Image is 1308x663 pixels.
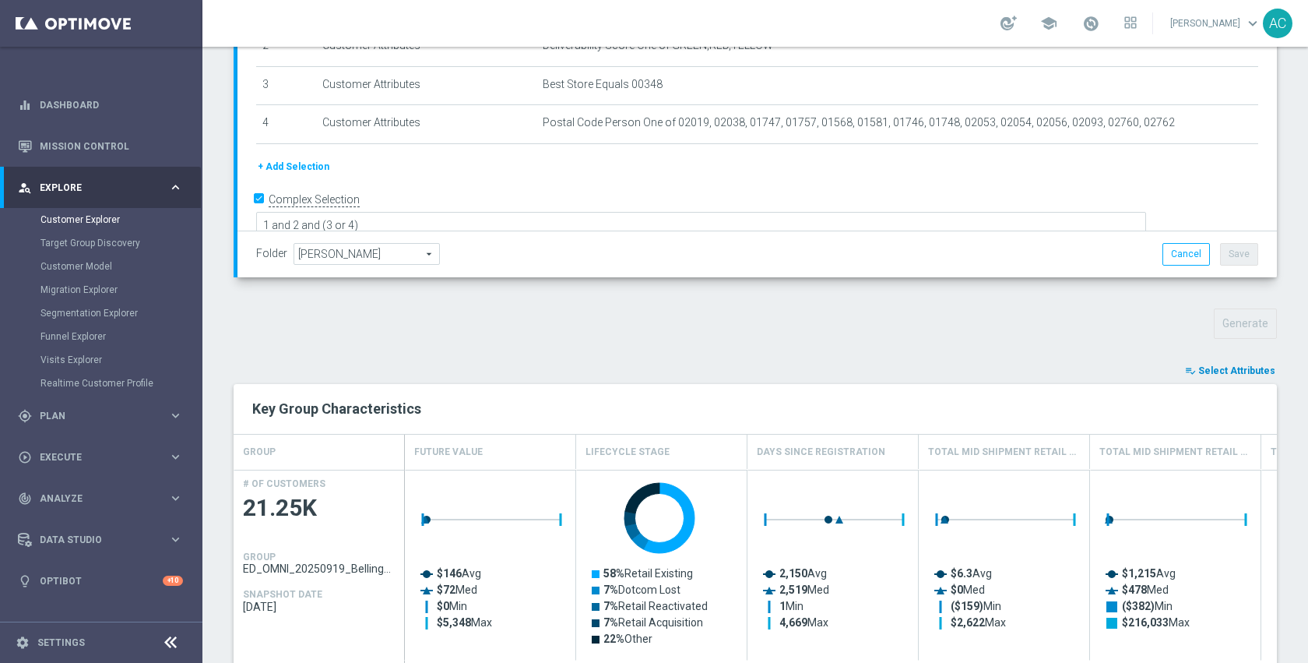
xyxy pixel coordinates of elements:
[168,491,183,506] i: keyboard_arrow_right
[18,409,168,423] div: Plan
[40,84,183,125] a: Dashboard
[18,560,183,601] div: Optibot
[928,439,1080,466] h4: Total Mid Shipment Retail Transaction Amount, Last Month
[951,600,983,613] tspan: ($159)
[40,237,162,249] a: Target Group Discovery
[437,584,455,596] tspan: $72
[252,400,1258,418] h2: Key Group Characteristics
[40,125,183,167] a: Mission Control
[603,633,624,645] tspan: 22%
[243,562,396,575] span: ED_OMNI_20250919_Bellingham_Bin_Wins
[256,158,331,175] button: + Add Selection
[40,302,201,325] div: Segmentation Explorer
[40,453,168,462] span: Execute
[18,492,32,506] i: track_changes
[951,616,1006,629] text: Max
[603,584,618,596] tspan: 7%
[603,584,680,596] text: Dotcom Lost
[951,584,985,596] text: Med
[1263,9,1292,38] div: AC
[779,567,807,580] tspan: 2,150
[40,354,162,366] a: Visits Explorer
[40,284,162,296] a: Migration Explorer
[1099,439,1251,466] h4: Total Mid Shipment Retail Transaction Amount
[256,247,287,260] label: Folder
[17,451,184,464] div: play_circle_outline Execute keyboard_arrow_right
[951,567,992,580] text: Avg
[543,116,1175,129] span: Postal Code Person One of 02019, 02038, 01747, 01757, 01568, 01581, 01746, 01748, 02053, 02054, 0...
[243,493,396,524] span: 21.25K
[603,616,618,629] tspan: 7%
[168,408,183,423] i: keyboard_arrow_right
[437,567,481,580] text: Avg
[437,616,492,629] text: Max
[1198,365,1275,376] span: Select Attributes
[168,532,183,547] i: keyboard_arrow_right
[18,450,168,464] div: Execute
[40,535,168,545] span: Data Studio
[256,66,316,105] td: 3
[316,28,536,67] td: Customer Attributes
[316,105,536,144] td: Customer Attributes
[40,325,201,348] div: Funnel Explorer
[779,600,786,612] tspan: 1
[1122,567,1156,580] tspan: $1,215
[779,584,829,596] text: Med
[779,567,827,580] text: Avg
[603,567,624,580] tspan: 58%
[40,307,162,319] a: Segmentation Explorer
[1162,243,1210,265] button: Cancel
[17,575,184,587] button: lightbulb Optibot +10
[40,411,168,421] span: Plan
[1122,600,1173,613] text: Min
[269,192,360,207] label: Complex Selection
[40,260,162,273] a: Customer Model
[18,84,183,125] div: Dashboard
[243,439,276,466] h4: GROUP
[243,601,396,613] span: 2025-09-14
[779,616,807,629] tspan: 4,669
[1122,584,1169,596] text: Med
[1122,584,1147,596] tspan: $478
[40,231,201,255] div: Target Group Discovery
[603,633,652,645] text: Other
[40,560,163,601] a: Optibot
[603,600,708,612] text: Retail Reactivated
[40,183,168,192] span: Explore
[37,638,85,647] a: Settings
[17,492,184,505] div: track_changes Analyze keyboard_arrow_right
[437,600,467,612] text: Min
[168,180,183,195] i: keyboard_arrow_right
[18,181,32,195] i: person_search
[437,600,449,612] tspan: $0
[18,181,168,195] div: Explore
[18,125,183,167] div: Mission Control
[437,567,462,580] tspan: $146
[17,410,184,422] button: gps_fixed Plan keyboard_arrow_right
[17,534,184,546] button: Data Studio keyboard_arrow_right
[1122,600,1155,613] tspan: ($382)
[40,330,162,343] a: Funnel Explorer
[18,533,168,547] div: Data Studio
[779,600,803,612] text: Min
[1122,567,1176,580] text: Avg
[1220,243,1258,265] button: Save
[243,552,276,562] h4: GROUP
[163,576,183,586] div: +10
[17,182,184,194] div: person_search Explore keyboard_arrow_right
[18,492,168,506] div: Analyze
[951,567,972,580] tspan: $6.3
[40,372,201,395] div: Realtime Customer Profile
[18,574,32,588] i: lightbulb
[779,584,807,596] tspan: 2,519
[17,99,184,111] button: equalizer Dashboard
[603,616,703,629] text: Retail Acquisition
[603,567,693,580] text: Retail Existing
[1122,616,1169,629] tspan: $216,033
[40,208,201,231] div: Customer Explorer
[437,616,471,629] tspan: $5,348
[951,600,1001,613] text: Min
